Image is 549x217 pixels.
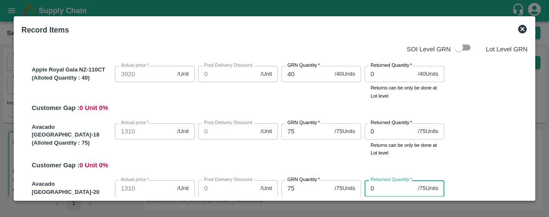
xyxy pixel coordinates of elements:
[371,119,412,126] label: Returned Quantity
[335,184,355,193] span: / 75 Units
[260,184,272,193] span: /Unit
[418,70,438,78] span: / 40 Units
[177,184,189,193] span: /Unit
[371,84,438,100] p: Returns can be only be done at Lot level
[418,128,438,136] span: / 75 Units
[204,119,252,126] label: Post Delivery Discount
[418,184,438,193] span: / 75 Units
[32,66,112,74] p: Apple Royal Gala NZ-110CT
[32,74,112,82] p: (Alloted Quantity : 40 )
[287,62,320,69] label: GRN Quantity
[32,180,112,196] p: Avacado [GEOGRAPHIC_DATA]-20
[371,176,412,183] label: Returned Quantity
[198,66,257,82] input: 0.0
[32,139,112,147] p: (Alloted Quantity : 75 )
[260,128,272,136] span: /Unit
[198,123,257,140] input: 0.0
[335,128,355,136] span: / 75 Units
[335,70,355,78] span: / 40 Units
[287,176,320,183] label: GRN Quantity
[407,45,450,54] p: SOI Level GRN
[287,119,320,126] label: GRN Quantity
[260,70,272,78] span: /Unit
[121,62,149,69] label: Actual price
[177,70,189,78] span: /Unit
[371,62,412,69] label: Returned Quantity
[115,123,174,140] input: 0.0
[198,180,257,196] input: 0.0
[32,162,79,169] span: Customer Gap :
[79,162,108,169] span: 0 Unit 0 %
[121,176,149,183] label: Actual price
[486,45,528,54] p: Lot Level GRN
[371,141,438,157] p: Returns can be only be done at Lot level
[115,180,174,196] input: 0.0
[32,196,112,204] p: (Alloted Quantity : 75 )
[204,176,252,183] label: Post Delivery Discount
[365,123,414,140] input: 0
[177,128,189,136] span: /Unit
[115,66,174,82] input: 0.0
[204,62,252,69] label: Post Delivery Discount
[365,66,414,82] input: 0
[365,180,414,196] input: 0
[32,104,79,111] span: Customer Gap :
[32,123,112,139] p: Avacado [GEOGRAPHIC_DATA]-18
[79,104,108,111] span: 0 Unit 0 %
[21,26,69,34] b: Record Items
[121,119,149,126] label: Actual price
